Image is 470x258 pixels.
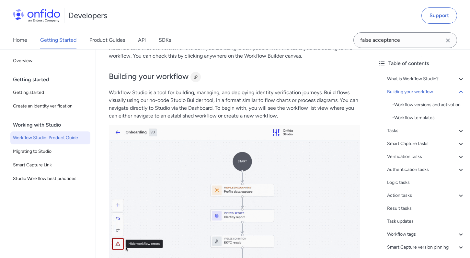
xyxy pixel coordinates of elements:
[387,218,465,225] a: Task updates
[13,134,88,142] span: Workflow Studio: Product Guide
[13,148,88,155] span: Migrating to Studio
[387,205,465,212] a: Result tasks
[13,9,60,22] img: Onfido Logo
[10,86,90,99] a: Getting started
[13,161,88,169] span: Smart Capture Link
[421,7,457,24] a: Support
[392,101,465,109] a: -Workflow versions and activation
[10,145,90,158] a: Migrating to Studio
[387,166,465,174] a: Authentication tasks
[387,230,465,238] a: Workflow tags
[40,31,76,49] a: Getting Started
[10,172,90,185] a: Studio Workflow best practices
[10,54,90,67] a: Overview
[444,37,452,44] svg: Clear search field button
[10,131,90,144] a: Workflow Studio: Product Guide
[392,101,465,109] div: - Workflow versions and activation
[387,75,465,83] a: What is Workflow Studio?
[13,73,93,86] div: Getting started
[13,118,93,131] div: Working with Studio
[13,102,88,110] span: Create an identity verification
[387,243,465,251] a: Smart Capture version pinning
[10,100,90,113] a: Create an identity verification
[392,114,465,122] a: -Workflow templates
[13,57,88,65] span: Overview
[353,32,457,48] input: Onfido search input field
[387,179,465,186] a: Logic tasks
[89,31,125,49] a: Product Guides
[378,60,465,67] div: Table of contents
[387,127,465,135] a: Tasks
[68,10,107,21] h1: Developers
[387,192,465,199] a: Action tasks
[13,175,88,183] span: Studio Workflow best practices
[109,44,360,60] p: : Be sure that the version of the SDK you are using is compatible with the tasks you are adding t...
[387,153,465,161] a: Verification tasks
[159,31,171,49] a: SDKs
[13,31,27,49] a: Home
[13,89,88,96] span: Getting started
[138,31,146,49] a: API
[109,45,120,51] strong: Note
[387,88,465,96] a: Building your workflow
[387,140,465,148] a: Smart Capture tasks
[109,71,360,82] h2: Building your workflow
[109,89,360,120] p: Workflow Studio is a tool for building, managing, and deploying identity verification journeys. B...
[392,114,465,122] div: - Workflow templates
[10,159,90,172] a: Smart Capture Link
